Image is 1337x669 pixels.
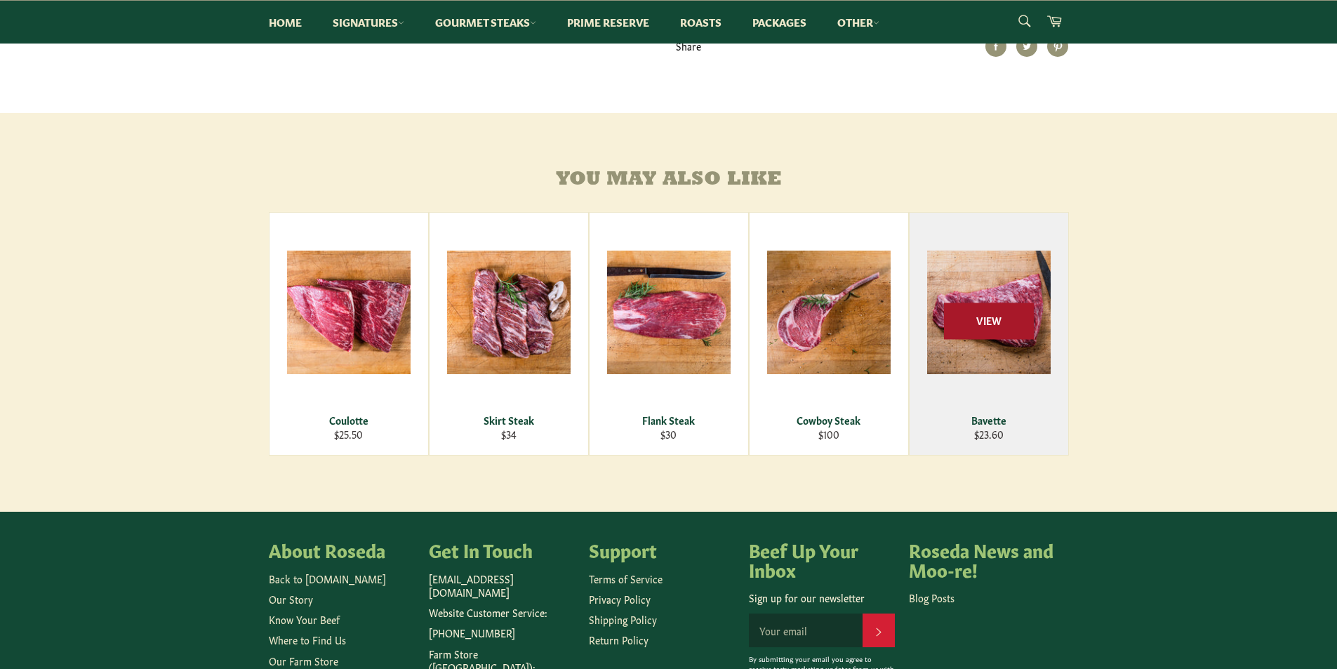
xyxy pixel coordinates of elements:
h4: Beef Up Your Inbox [749,540,895,578]
p: [PHONE_NUMBER] [429,626,575,640]
div: Bavette [918,413,1059,427]
img: Coulotte [287,251,411,374]
a: Privacy Policy [589,592,651,606]
p: Website Customer Service: [429,606,575,619]
a: Know Your Beef [269,612,340,626]
div: Skirt Steak [438,413,579,427]
a: Skirt Steak Skirt Steak $34 [429,212,589,456]
div: $30 [598,428,739,441]
a: Return Policy [589,632,648,647]
a: Other [823,1,893,44]
div: Coulotte [278,413,419,427]
div: Flank Steak [598,413,739,427]
a: Where to Find Us [269,632,346,647]
img: Flank Steak [607,251,731,374]
a: Back to [DOMAIN_NAME] [269,571,386,585]
h4: About Roseda [269,540,415,559]
a: Terms of Service [589,571,663,585]
a: Our Farm Store [269,654,338,668]
a: Cowboy Steak Cowboy Steak $100 [749,212,909,456]
span: Share [676,39,701,53]
a: Flank Steak Flank Steak $30 [589,212,749,456]
h4: Get In Touch [429,540,575,559]
a: Coulotte Coulotte $25.50 [269,212,429,456]
span: View [944,303,1034,339]
a: Home [255,1,316,44]
a: Roasts [666,1,736,44]
h4: You may also like [269,169,1069,191]
a: Prime Reserve [553,1,663,44]
input: Your email [749,614,863,647]
a: Signatures [319,1,418,44]
p: [EMAIL_ADDRESS][DOMAIN_NAME] [429,572,575,600]
a: Blog Posts [909,590,954,604]
img: Skirt Steak [447,251,571,374]
h4: Support [589,540,735,559]
div: $100 [758,428,899,441]
div: Cowboy Steak [758,413,899,427]
div: $34 [438,428,579,441]
p: Sign up for our newsletter [749,591,895,604]
a: Packages [738,1,820,44]
div: $25.50 [278,428,419,441]
a: Bavette Bavette $23.60 View [909,212,1069,456]
a: Our Story [269,592,313,606]
h4: Roseda News and Moo-re! [909,540,1055,578]
img: Cowboy Steak [767,251,891,374]
a: Shipping Policy [589,612,657,626]
a: Gourmet Steaks [421,1,550,44]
